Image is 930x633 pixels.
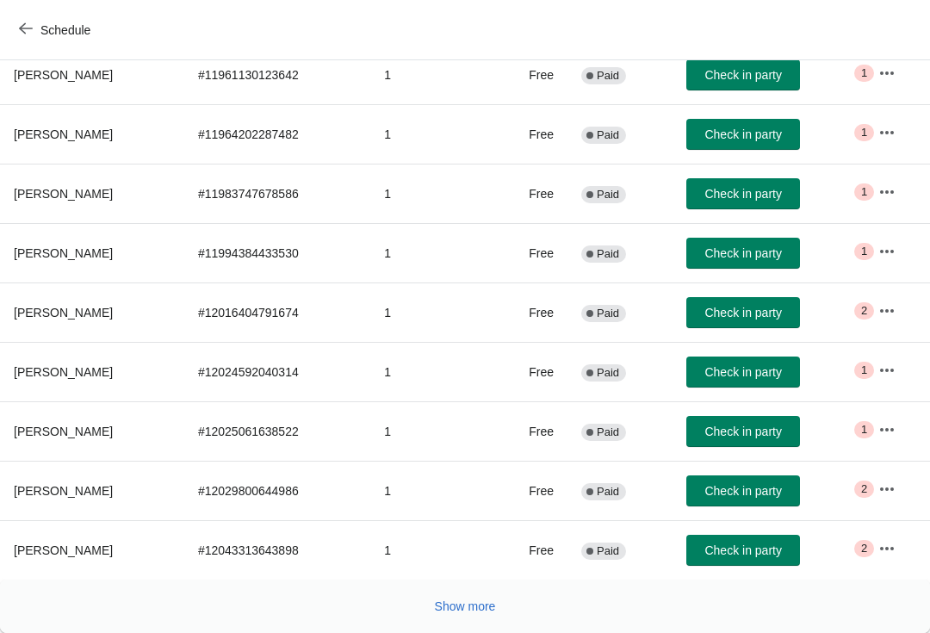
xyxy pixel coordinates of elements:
td: Free [491,282,568,342]
td: Free [491,223,568,282]
span: 2 [861,482,867,496]
span: Check in party [704,68,781,82]
td: 1 [370,520,490,580]
span: [PERSON_NAME] [14,246,113,260]
td: # 11964202287482 [184,104,370,164]
span: [PERSON_NAME] [14,127,113,141]
span: [PERSON_NAME] [14,365,113,379]
span: Paid [597,128,619,142]
td: # 11983747678586 [184,164,370,223]
span: Show more [435,599,496,613]
span: Paid [597,366,619,380]
td: 1 [370,104,490,164]
td: 1 [370,342,490,401]
td: Free [491,164,568,223]
span: 1 [861,363,867,377]
span: 1 [861,126,867,140]
button: Check in party [686,416,800,447]
button: Show more [428,591,503,622]
td: # 11994384433530 [184,223,370,282]
td: 1 [370,45,490,104]
td: Free [491,401,568,461]
td: Free [491,520,568,580]
span: [PERSON_NAME] [14,187,113,201]
span: Check in party [704,187,781,201]
span: Paid [597,485,619,499]
td: # 12029800644986 [184,461,370,520]
span: Check in party [704,543,781,557]
button: Check in party [686,535,800,566]
span: Check in party [704,246,781,260]
td: 1 [370,223,490,282]
span: [PERSON_NAME] [14,306,113,320]
span: [PERSON_NAME] [14,425,113,438]
button: Check in party [686,297,800,328]
span: Paid [597,69,619,83]
button: Check in party [686,119,800,150]
span: Paid [597,307,619,320]
td: Free [491,461,568,520]
span: 1 [861,66,867,80]
span: Check in party [704,425,781,438]
span: Paid [597,247,619,261]
td: 1 [370,461,490,520]
span: 1 [861,245,867,258]
td: Free [491,342,568,401]
span: Schedule [40,23,90,37]
td: 1 [370,164,490,223]
td: 1 [370,401,490,461]
td: 1 [370,282,490,342]
td: # 11961130123642 [184,45,370,104]
span: 2 [861,304,867,318]
span: 1 [861,423,867,437]
button: Check in party [686,238,800,269]
span: [PERSON_NAME] [14,484,113,498]
span: Paid [597,188,619,202]
span: Paid [597,544,619,558]
span: Check in party [704,127,781,141]
span: 2 [861,542,867,555]
span: [PERSON_NAME] [14,68,113,82]
td: Free [491,45,568,104]
td: # 12025061638522 [184,401,370,461]
span: Check in party [704,306,781,320]
td: # 12043313643898 [184,520,370,580]
button: Check in party [686,357,800,388]
button: Check in party [686,59,800,90]
td: # 12016404791674 [184,282,370,342]
span: 1 [861,185,867,199]
span: Paid [597,425,619,439]
button: Schedule [9,15,104,46]
button: Check in party [686,178,800,209]
span: Check in party [704,365,781,379]
button: Check in party [686,475,800,506]
span: Check in party [704,484,781,498]
span: [PERSON_NAME] [14,543,113,557]
td: Free [491,104,568,164]
td: # 12024592040314 [184,342,370,401]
